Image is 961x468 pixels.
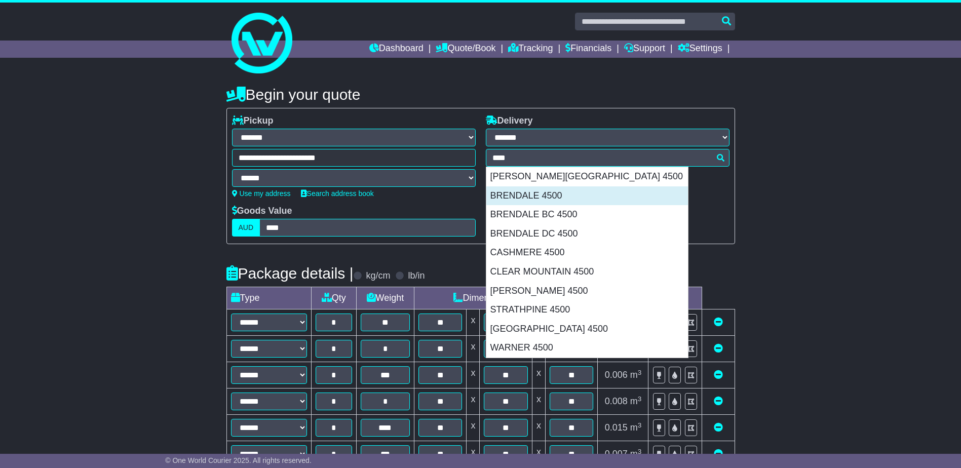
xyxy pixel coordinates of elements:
[532,362,545,388] td: x
[714,422,723,433] a: Remove this item
[232,189,291,198] a: Use my address
[486,167,688,186] div: [PERSON_NAME][GEOGRAPHIC_DATA] 4500
[165,456,312,464] span: © One World Courier 2025. All rights reserved.
[369,41,424,58] a: Dashboard
[301,189,374,198] a: Search address book
[630,396,642,406] span: m
[678,41,722,58] a: Settings
[467,336,480,362] td: x
[714,317,723,327] a: Remove this item
[486,320,688,339] div: [GEOGRAPHIC_DATA] 4500
[532,415,545,441] td: x
[630,422,642,433] span: m
[467,362,480,388] td: x
[226,86,735,103] h4: Begin your quote
[467,388,480,415] td: x
[638,369,642,376] sup: 3
[605,396,628,406] span: 0.008
[414,287,598,309] td: Dimensions (L x W x H)
[624,41,665,58] a: Support
[565,41,611,58] a: Financials
[714,396,723,406] a: Remove this item
[605,449,628,459] span: 0.007
[467,309,480,336] td: x
[232,115,274,127] label: Pickup
[436,41,495,58] a: Quote/Book
[486,186,688,206] div: BRENDALE 4500
[532,388,545,415] td: x
[714,449,723,459] a: Remove this item
[356,287,414,309] td: Weight
[630,370,642,380] span: m
[226,287,311,309] td: Type
[486,115,533,127] label: Delivery
[486,262,688,282] div: CLEAR MOUNTAIN 4500
[714,370,723,380] a: Remove this item
[630,449,642,459] span: m
[486,224,688,244] div: BRENDALE DC 4500
[486,149,729,167] typeahead: Please provide city
[232,206,292,217] label: Goods Value
[408,270,425,282] label: lb/in
[467,415,480,441] td: x
[532,441,545,467] td: x
[605,370,628,380] span: 0.006
[638,448,642,455] sup: 3
[486,300,688,320] div: STRATHPINE 4500
[714,343,723,354] a: Remove this item
[467,441,480,467] td: x
[508,41,553,58] a: Tracking
[486,243,688,262] div: CASHMERE 4500
[486,338,688,358] div: WARNER 4500
[638,395,642,403] sup: 3
[486,282,688,301] div: [PERSON_NAME] 4500
[366,270,390,282] label: kg/cm
[226,265,354,282] h4: Package details |
[232,219,260,237] label: AUD
[638,421,642,429] sup: 3
[311,287,356,309] td: Qty
[486,205,688,224] div: BRENDALE BC 4500
[605,422,628,433] span: 0.015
